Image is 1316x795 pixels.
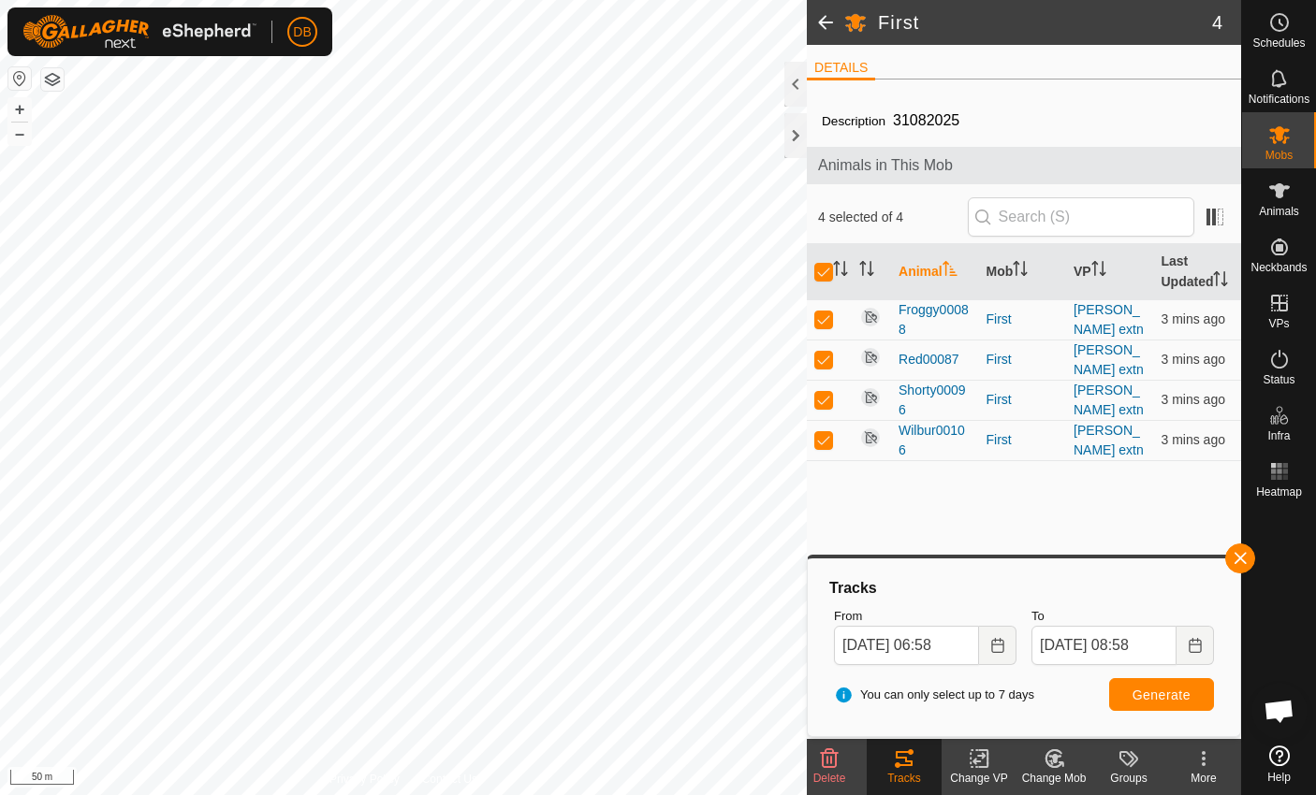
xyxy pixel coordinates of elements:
[1091,770,1166,787] div: Groups
[1166,770,1241,787] div: More
[1265,150,1293,161] span: Mobs
[859,426,882,449] img: returning off
[1177,626,1214,665] button: Choose Date
[1212,8,1222,36] span: 4
[1251,683,1308,739] div: Open chat
[1263,374,1294,385] span: Status
[813,772,846,785] span: Delete
[899,421,971,460] span: Wilbur00106
[1161,311,1224,326] span: 5 Oct 2025, 8:54 am
[834,686,1034,704] span: You can only select up to 7 days
[1250,262,1307,273] span: Neckbands
[22,15,256,49] img: Gallagher Logo
[885,105,967,136] span: 31082025
[826,577,1221,600] div: Tracks
[1161,432,1224,447] span: 5 Oct 2025, 8:54 am
[987,430,1059,450] div: First
[807,58,875,80] li: DETAILS
[1268,318,1289,329] span: VPs
[1066,244,1153,300] th: VP
[1153,244,1241,300] th: Last Updated
[329,771,400,788] a: Privacy Policy
[834,607,1016,626] label: From
[859,346,882,369] img: returning off
[1016,770,1091,787] div: Change Mob
[878,11,1212,34] h2: First
[822,114,885,128] label: Description
[1161,392,1224,407] span: 5 Oct 2025, 8:54 am
[979,244,1066,300] th: Mob
[859,264,874,279] p-sorticon: Activate to sort
[41,68,64,91] button: Map Layers
[833,264,848,279] p-sorticon: Activate to sort
[987,390,1059,410] div: First
[8,98,31,121] button: +
[8,123,31,145] button: –
[899,350,959,369] span: Red00087
[987,350,1059,369] div: First
[8,67,31,90] button: Reset Map
[293,22,311,42] span: DB
[859,306,882,328] img: returning off
[1256,486,1302,498] span: Heatmap
[968,197,1194,237] input: Search (S)
[891,244,978,300] th: Animal
[818,154,1230,177] span: Animals in This Mob
[1133,687,1191,702] span: Generate
[979,626,1016,665] button: Choose Date
[1091,264,1106,279] p-sorticon: Activate to sort
[1249,94,1309,105] span: Notifications
[987,310,1059,329] div: First
[1242,738,1316,790] a: Help
[1074,423,1144,457] a: [PERSON_NAME] extn
[867,770,942,787] div: Tracks
[1074,342,1144,377] a: [PERSON_NAME] extn
[1213,274,1228,289] p-sorticon: Activate to sort
[1013,264,1028,279] p-sorticon: Activate to sort
[422,771,477,788] a: Contact Us
[1109,678,1214,711] button: Generate
[1031,607,1214,626] label: To
[859,386,882,409] img: returning off
[1161,352,1224,367] span: 5 Oct 2025, 8:54 am
[1252,37,1305,49] span: Schedules
[1259,206,1299,217] span: Animals
[899,300,971,340] span: Froggy00088
[1267,772,1291,783] span: Help
[1267,430,1290,441] span: Infra
[899,381,971,420] span: Shorty00096
[818,208,968,227] span: 4 selected of 4
[1074,302,1144,337] a: [PERSON_NAME] extn
[1074,383,1144,417] a: [PERSON_NAME] extn
[943,264,958,279] p-sorticon: Activate to sort
[942,770,1016,787] div: Change VP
